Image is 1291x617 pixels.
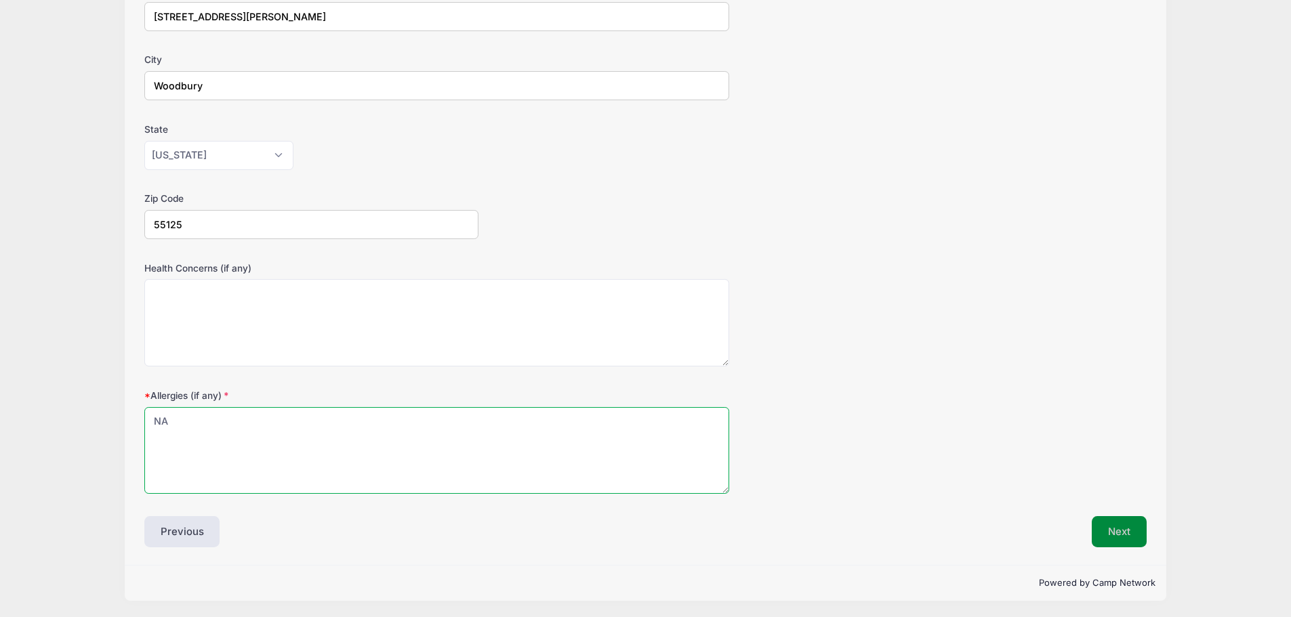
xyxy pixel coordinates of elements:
[144,516,220,547] button: Previous
[136,576,1155,590] p: Powered by Camp Network
[144,53,478,66] label: City
[144,389,478,402] label: Allergies (if any)
[144,210,478,239] input: xxxxx
[144,261,478,275] label: Health Concerns (if any)
[1092,516,1147,547] button: Next
[144,123,478,136] label: State
[144,192,478,205] label: Zip Code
